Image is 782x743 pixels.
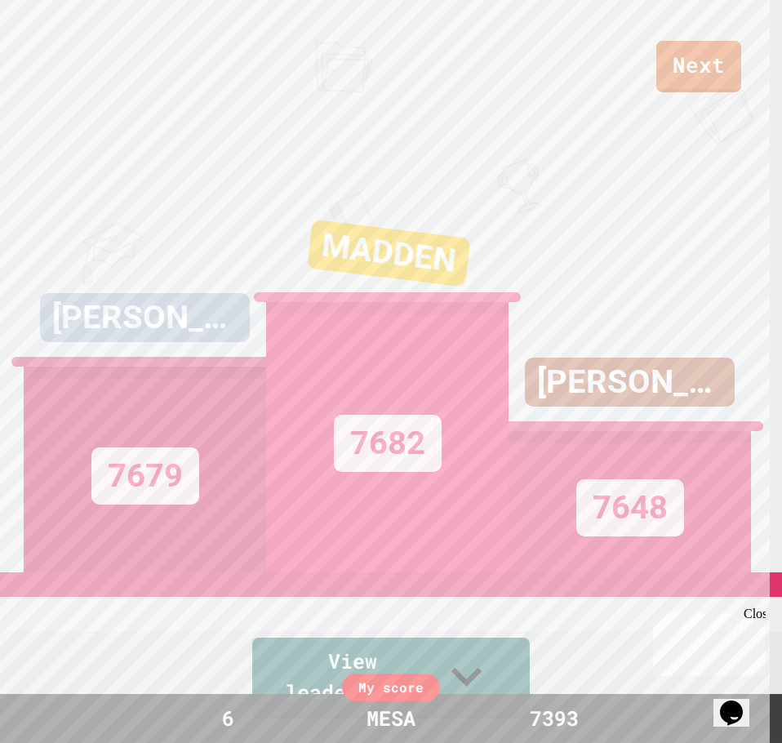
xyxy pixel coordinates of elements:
div: 7682 [334,415,442,472]
a: View leaderboard [252,638,530,719]
div: 7393 [493,703,615,734]
div: My score [342,674,440,701]
div: MADDEN [307,220,471,287]
div: 6 [167,703,289,734]
div: [PERSON_NAME] [40,293,250,342]
div: MESA [350,703,432,734]
div: [PERSON_NAME] [525,358,735,407]
iframe: chat widget [713,678,766,727]
iframe: chat widget [646,607,766,676]
div: Chat with us now!Close [7,7,113,104]
a: Next [656,41,741,92]
div: 7648 [576,479,684,536]
div: 7679 [91,447,199,505]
